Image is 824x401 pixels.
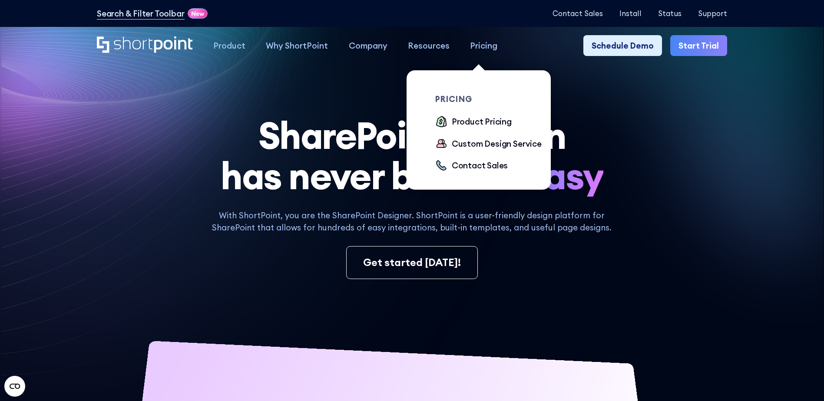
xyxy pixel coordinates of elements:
a: Pricing [460,35,508,56]
a: Product [203,35,255,56]
iframe: Chat Widget [668,300,824,401]
a: Custom Design Service [435,138,542,151]
button: Open CMP widget [4,376,25,397]
span: so easy [477,156,603,197]
a: Support [698,9,727,17]
a: Product Pricing [435,115,512,129]
a: Install [619,9,642,17]
div: Contact Sales [452,159,508,171]
a: Schedule Demo [583,35,662,56]
a: Status [658,9,682,17]
div: Resources [408,39,450,52]
div: Product [213,39,245,52]
div: Pricing [470,39,497,52]
a: Contact Sales [553,9,603,17]
a: Company [338,35,397,56]
div: Custom Design Service [452,138,542,150]
div: Company [349,39,387,52]
h1: SharePoint Design has never been [97,115,727,197]
a: Why ShortPoint [256,35,338,56]
a: Get started [DATE]! [346,246,478,279]
div: Why ShortPoint [266,39,328,52]
a: Home [97,36,193,54]
a: Start Trial [670,35,727,56]
div: Product Pricing [452,115,512,128]
a: Contact Sales [435,159,508,173]
div: pricing [435,95,551,103]
a: Resources [397,35,460,56]
a: Search & Filter Toolbar [97,7,185,20]
div: Get started [DATE]! [363,255,461,270]
p: With ShortPoint, you are the SharePoint Designer. ShortPoint is a user-friendly design platform f... [203,209,620,234]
